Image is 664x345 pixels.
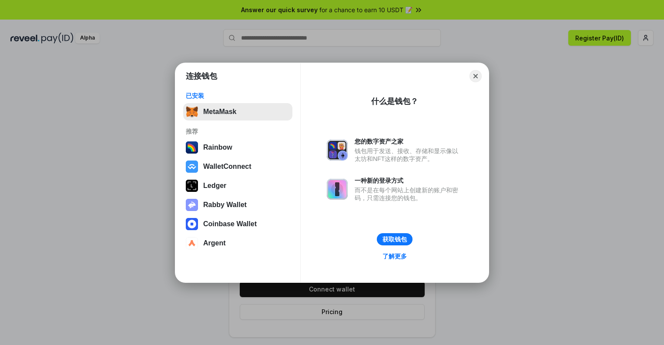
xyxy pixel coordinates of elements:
div: 而不是在每个网站上创建新的账户和密码，只需连接您的钱包。 [355,186,463,202]
div: Ledger [203,182,226,190]
div: 推荐 [186,127,290,135]
div: Argent [203,239,226,247]
img: svg+xml,%3Csvg%20xmlns%3D%22http%3A%2F%2Fwww.w3.org%2F2000%2Fsvg%22%20width%3D%2228%22%20height%3... [186,180,198,192]
button: Close [469,70,482,82]
img: svg+xml,%3Csvg%20width%3D%22120%22%20height%3D%22120%22%20viewBox%3D%220%200%20120%20120%22%20fil... [186,141,198,154]
div: 什么是钱包？ [371,96,418,107]
div: Coinbase Wallet [203,220,257,228]
div: MetaMask [203,108,236,116]
img: svg+xml,%3Csvg%20xmlns%3D%22http%3A%2F%2Fwww.w3.org%2F2000%2Fsvg%22%20fill%3D%22none%22%20viewBox... [186,199,198,211]
img: svg+xml,%3Csvg%20xmlns%3D%22http%3A%2F%2Fwww.w3.org%2F2000%2Fsvg%22%20fill%3D%22none%22%20viewBox... [327,140,348,161]
div: Rabby Wallet [203,201,247,209]
div: 获取钱包 [382,235,407,243]
img: svg+xml,%3Csvg%20xmlns%3D%22http%3A%2F%2Fwww.w3.org%2F2000%2Fsvg%22%20fill%3D%22none%22%20viewBox... [327,179,348,200]
div: Rainbow [203,144,232,151]
h1: 连接钱包 [186,71,217,81]
button: WalletConnect [183,158,292,175]
button: Coinbase Wallet [183,215,292,233]
button: Argent [183,234,292,252]
div: 钱包用于发送、接收、存储和显示像以太坊和NFT这样的数字资产。 [355,147,463,163]
img: svg+xml,%3Csvg%20width%3D%2228%22%20height%3D%2228%22%20viewBox%3D%220%200%2028%2028%22%20fill%3D... [186,237,198,249]
div: 了解更多 [382,252,407,260]
div: 您的数字资产之家 [355,137,463,145]
button: Rabby Wallet [183,196,292,214]
button: Ledger [183,177,292,194]
img: svg+xml,%3Csvg%20width%3D%2228%22%20height%3D%2228%22%20viewBox%3D%220%200%2028%2028%22%20fill%3D... [186,161,198,173]
div: 已安装 [186,92,290,100]
button: MetaMask [183,103,292,121]
button: 获取钱包 [377,233,412,245]
div: 一种新的登录方式 [355,177,463,184]
img: svg+xml,%3Csvg%20fill%3D%22none%22%20height%3D%2233%22%20viewBox%3D%220%200%2035%2033%22%20width%... [186,106,198,118]
button: Rainbow [183,139,292,156]
div: WalletConnect [203,163,252,171]
img: svg+xml,%3Csvg%20width%3D%2228%22%20height%3D%2228%22%20viewBox%3D%220%200%2028%2028%22%20fill%3D... [186,218,198,230]
a: 了解更多 [377,251,412,262]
